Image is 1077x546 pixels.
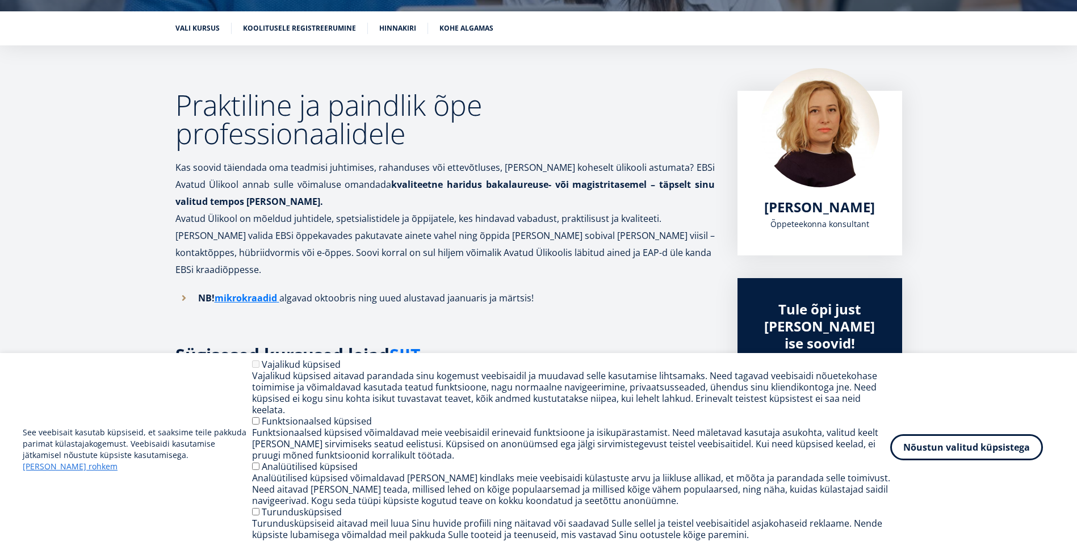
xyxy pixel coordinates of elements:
[764,199,875,216] a: [PERSON_NAME]
[198,292,279,304] strong: NB!
[389,346,420,363] a: SIIT
[262,506,342,518] label: Turundusküpsised
[270,1,305,11] span: First name
[760,216,879,233] div: Õppeteekonna konsultant
[243,23,356,34] a: Koolitusele registreerumine
[760,301,879,352] div: Tule õpi just [PERSON_NAME] ise soovid!
[175,289,715,306] li: algavad oktoobris ning uued alustavad jaanuaris ja märtsis!
[890,434,1043,460] button: Nõustun valitud küpsistega
[175,23,220,34] a: Vali kursus
[175,178,715,208] strong: kvaliteetne haridus bakalaureuse- või magistritasemel – täpselt sinu valitud tempos [PERSON_NAME].
[252,370,890,415] div: Vajalikud küpsised aitavad parandada sinu kogemust veebisaidil ja muudavad selle kasutamise lihts...
[379,23,416,34] a: Hinnakiri
[215,289,224,306] a: m
[760,68,879,187] img: Kadri Osula Learning Journey Advisor
[252,518,890,540] div: Turundusküpsiseid aitavad meil luua Sinu huvide profiili ning näitavad või saadavad Sulle sellel ...
[175,91,715,148] h2: Praktiline ja paindlik õpe professionaalidele
[262,460,358,473] label: Analüütilised küpsised
[23,461,118,472] a: [PERSON_NAME] rohkem
[262,358,341,371] label: Vajalikud küpsised
[23,427,252,472] p: See veebisait kasutab küpsiseid, et saaksime teile pakkuda parimat külastajakogemust. Veebisaidi ...
[175,159,715,210] p: Kas soovid täiendada oma teadmisi juhtimises, rahanduses või ettevõtluses, [PERSON_NAME] koheselt...
[439,23,493,34] a: Kohe algamas
[262,415,372,427] label: Funktsionaalsed küpsised
[252,427,890,461] div: Funktsionaalsed küpsised võimaldavad meie veebisaidil erinevaid funktsioone ja isikupärastamist. ...
[175,210,715,278] p: Avatud Ülikool on mõeldud juhtidele, spetsialistidele ja õppijatele, kes hindavad vabadust, prakt...
[252,472,890,506] div: Analüütilised küpsised võimaldavad [PERSON_NAME] kindlaks meie veebisaidi külastuste arvu ja liik...
[764,198,875,216] span: [PERSON_NAME]
[224,289,277,306] a: ikrokraadid
[175,343,420,366] strong: Sügisesed kursused leiad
